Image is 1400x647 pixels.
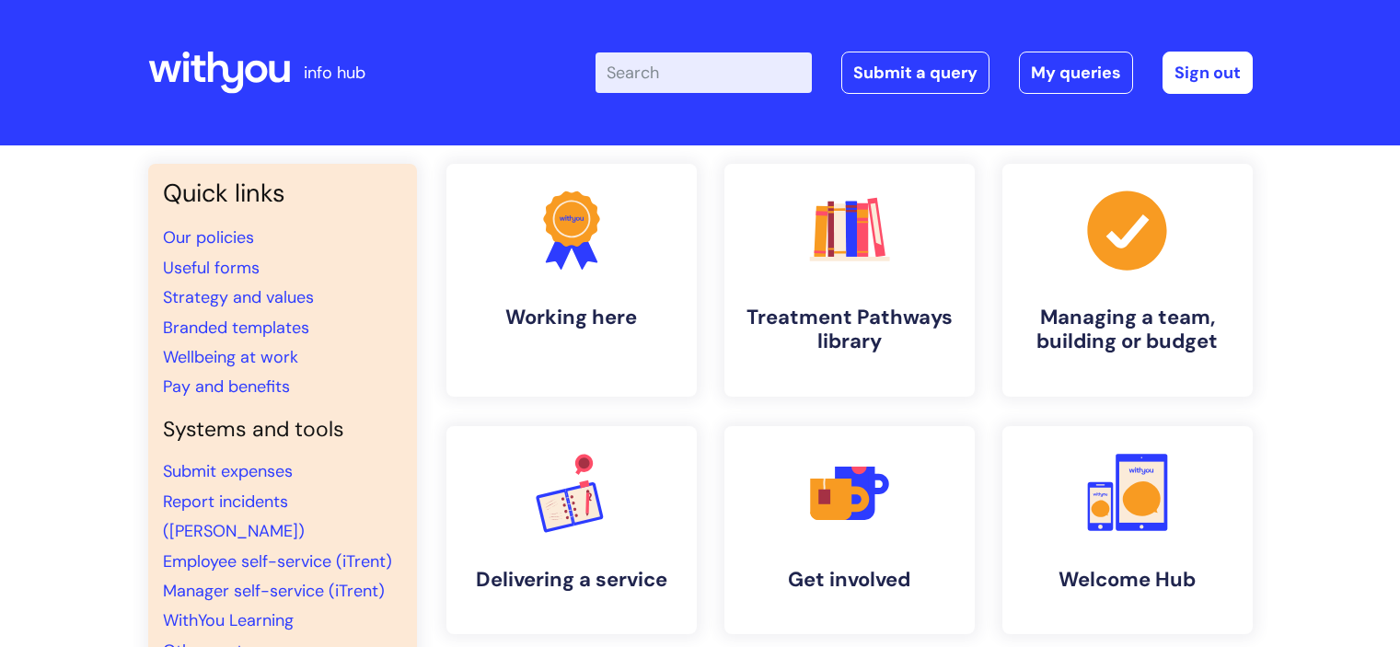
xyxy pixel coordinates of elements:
[724,426,975,634] a: Get involved
[596,52,812,93] input: Search
[841,52,989,94] a: Submit a query
[446,164,697,397] a: Working here
[163,346,298,368] a: Wellbeing at work
[1017,568,1238,592] h4: Welcome Hub
[163,609,294,631] a: WithYou Learning
[596,52,1253,94] div: | -
[1019,52,1133,94] a: My queries
[1002,164,1253,397] a: Managing a team, building or budget
[1163,52,1253,94] a: Sign out
[163,317,309,339] a: Branded templates
[163,460,293,482] a: Submit expenses
[446,426,697,634] a: Delivering a service
[1017,306,1238,354] h4: Managing a team, building or budget
[163,179,402,208] h3: Quick links
[304,58,365,87] p: info hub
[163,580,385,602] a: Manager self-service (iTrent)
[163,417,402,443] h4: Systems and tools
[163,491,305,542] a: Report incidents ([PERSON_NAME])
[739,306,960,354] h4: Treatment Pathways library
[461,568,682,592] h4: Delivering a service
[163,226,254,248] a: Our policies
[163,286,314,308] a: Strategy and values
[163,375,290,398] a: Pay and benefits
[461,306,682,329] h4: Working here
[163,257,260,279] a: Useful forms
[739,568,960,592] h4: Get involved
[163,550,392,572] a: Employee self-service (iTrent)
[724,164,975,397] a: Treatment Pathways library
[1002,426,1253,634] a: Welcome Hub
